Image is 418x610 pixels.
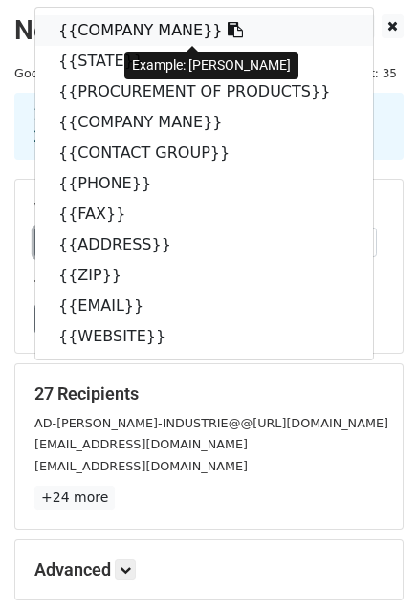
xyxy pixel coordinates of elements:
a: {{ZIP}} [35,260,373,291]
a: {{EMAIL}} [35,291,373,321]
h5: Advanced [34,559,384,580]
small: [EMAIL_ADDRESS][DOMAIN_NAME] [34,437,248,451]
small: AD-[PERSON_NAME]-INDUSTRIE@@[URL][DOMAIN_NAME] [34,416,388,430]
small: [EMAIL_ADDRESS][DOMAIN_NAME] [34,459,248,473]
small: Google Sheet: [14,66,172,80]
a: {{COMPANY MANE}} [35,15,373,46]
a: {{STATE}} [35,46,373,76]
a: {{PHONE}} [35,168,373,199]
a: +24 more [34,486,115,510]
a: {{WEBSITE}} [35,321,373,352]
a: {{PROCUREMENT OF PRODUCTS}} [35,76,373,107]
iframe: Chat Widget [322,518,418,610]
div: 聊天小组件 [322,518,418,610]
a: {{ADDRESS}} [35,229,373,260]
a: {{COMPANY MANE}} [35,107,373,138]
div: 1. Write your email in Gmail 2. Click [19,104,399,148]
h5: 27 Recipients [34,383,384,404]
a: {{FAX}} [35,199,373,229]
a: {{CONTACT GROUP}} [35,138,373,168]
div: Example: [PERSON_NAME] [124,52,298,79]
h2: New Campaign [14,14,404,47]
